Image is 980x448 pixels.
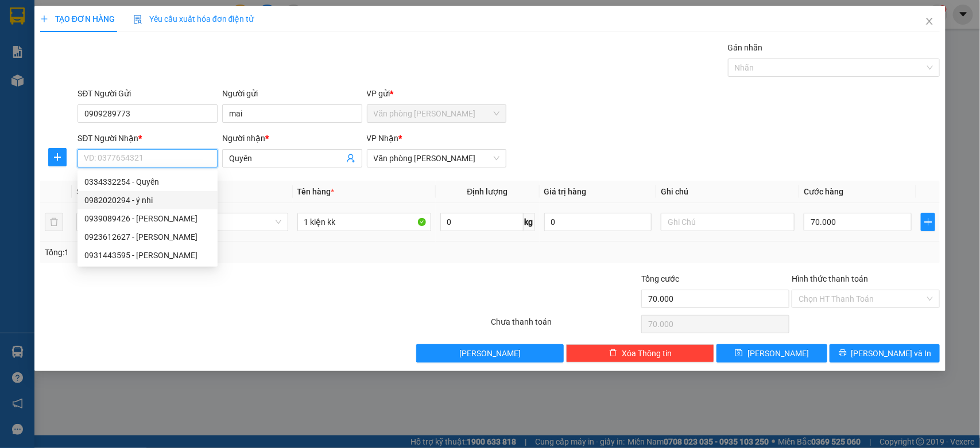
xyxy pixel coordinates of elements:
div: 0334332254 - Quyên [78,173,218,191]
span: Khác [161,213,281,231]
div: Người nhận [222,132,362,145]
span: [PERSON_NAME] và In [851,347,932,360]
img: logo [6,30,33,64]
button: delete [45,213,63,231]
span: Giá trị hàng [544,187,587,196]
span: kg [524,213,535,231]
span: printer [839,349,847,358]
span: delete [609,349,617,358]
button: deleteXóa Thông tin [566,344,714,363]
span: close [925,17,934,26]
span: VP Nhận [367,134,399,143]
div: 0931443595 - [PERSON_NAME] [84,249,211,262]
th: Ghi chú [656,181,799,203]
button: Close [913,6,946,38]
button: plus [48,148,67,166]
label: Gán nhãn [728,43,763,52]
span: Tên hàng [297,187,335,196]
div: 0923612627 - Hồng Yến [78,228,218,246]
span: Yêu cầu xuất hóa đơn điện tử [133,14,254,24]
span: save [735,349,743,358]
span: SL [76,187,86,196]
span: user-add [346,154,355,163]
div: SĐT Người Gửi [78,87,218,100]
label: Hình thức thanh toán [792,274,868,283]
div: Người gửi [222,87,362,100]
div: 0982020294 - ý nhi [78,191,218,209]
span: Xóa Thông tin [622,347,672,360]
span: E11, Đường số 8, Khu dân cư Nông [GEOGRAPHIC_DATA], Kv.[GEOGRAPHIC_DATA], [GEOGRAPHIC_DATA] [34,20,122,63]
span: Cước hàng [804,187,843,196]
div: 0939089426 - [PERSON_NAME] [84,212,211,225]
input: Ghi Chú [661,213,795,231]
div: VP gửi [367,87,507,100]
button: [PERSON_NAME] [416,344,564,363]
input: VD: Bàn, Ghế [297,213,431,231]
div: SĐT Người Nhận [78,132,218,145]
span: Văn phòng Vũ Linh [374,150,500,167]
button: printer[PERSON_NAME] và In [830,344,940,363]
span: GỬI KHÁCH HÀNG [125,39,242,55]
div: Tổng: 1 [45,246,379,259]
span: Định lượng [467,187,508,196]
span: [PERSON_NAME] [459,347,521,360]
div: 0334332254 - Quyên [84,176,211,188]
span: [PERSON_NAME] [747,347,809,360]
span: plus [40,15,48,23]
span: plus [921,217,935,227]
span: plus [49,153,66,162]
span: 1900 8181 [34,65,68,73]
button: plus [921,213,935,231]
div: 0982020294 - ý nhi [84,194,211,207]
img: icon [133,15,142,24]
input: 0 [544,213,652,231]
div: 0939089426 - Hoàng Vạn [78,209,218,228]
span: Tổng cước [641,274,679,283]
span: TẠO ĐƠN HÀNG [40,14,115,24]
span: Văn phòng Cao Thắng [374,105,500,122]
div: 0923612627 - [PERSON_NAME] [84,231,211,243]
span: [PERSON_NAME] [34,7,104,18]
button: save[PERSON_NAME] [716,344,827,363]
div: 0931443595 - Nguyễn Thái [78,246,218,264]
div: Chưa thanh toán [490,315,641,336]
